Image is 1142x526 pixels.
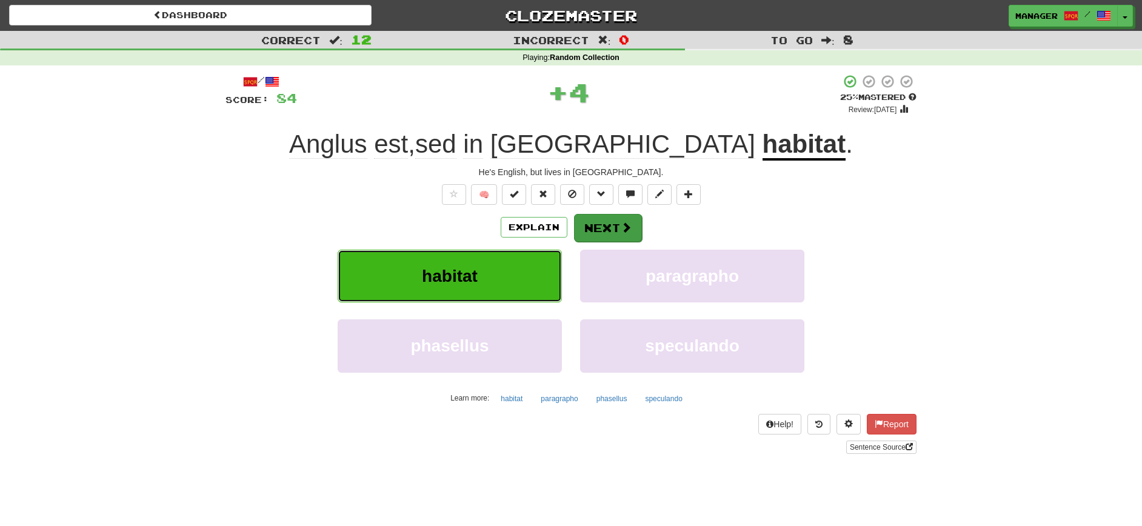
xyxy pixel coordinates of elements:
[763,130,846,161] u: habitat
[846,441,917,454] a: Sentence Source
[1009,5,1118,27] a: manager /
[374,130,408,159] span: est
[501,217,567,238] button: Explain
[843,32,853,47] span: 8
[531,184,555,205] button: Reset to 0% Mastered (alt+r)
[390,5,752,26] a: Clozemaster
[560,184,584,205] button: Ignore sentence (alt+i)
[676,184,701,205] button: Add to collection (alt+a)
[9,5,372,25] a: Dashboard
[261,34,321,46] span: Correct
[442,184,466,205] button: Favorite sentence (alt+f)
[550,53,619,62] strong: Random Collection
[867,414,917,434] button: Report
[329,35,342,45] span: :
[450,394,489,402] small: Learn more:
[471,184,497,205] button: 🧠
[338,250,562,302] button: habitat
[589,184,613,205] button: Grammar (alt+g)
[638,390,689,408] button: speculando
[289,130,367,159] span: Anglus
[618,184,643,205] button: Discuss sentence (alt+u)
[338,319,562,372] button: phasellus
[534,390,584,408] button: paragrapho
[840,92,858,102] span: 25 %
[351,32,372,47] span: 12
[422,267,478,285] span: habitat
[494,390,529,408] button: habitat
[807,414,830,434] button: Round history (alt+y)
[580,250,804,302] button: paragrapho
[758,414,801,434] button: Help!
[598,35,611,45] span: :
[619,32,629,47] span: 0
[849,105,897,114] small: Review: [DATE]
[770,34,813,46] span: To go
[569,77,590,107] span: 4
[225,166,917,178] div: He's English, but lives in [GEOGRAPHIC_DATA].
[646,267,739,285] span: paragrapho
[821,35,835,45] span: :
[1015,10,1058,21] span: manager
[490,130,755,159] span: [GEOGRAPHIC_DATA]
[547,74,569,110] span: +
[513,34,589,46] span: Incorrect
[580,319,804,372] button: speculando
[645,336,740,355] span: speculando
[574,214,642,242] button: Next
[276,90,297,105] span: 84
[463,130,483,159] span: in
[415,130,456,159] span: sed
[647,184,672,205] button: Edit sentence (alt+d)
[840,92,917,103] div: Mastered
[225,74,297,89] div: /
[289,130,762,158] span: ,
[846,130,853,158] span: .
[590,390,634,408] button: phasellus
[1084,10,1090,18] span: /
[225,95,269,105] span: Score:
[502,184,526,205] button: Set this sentence to 100% Mastered (alt+m)
[410,336,489,355] span: phasellus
